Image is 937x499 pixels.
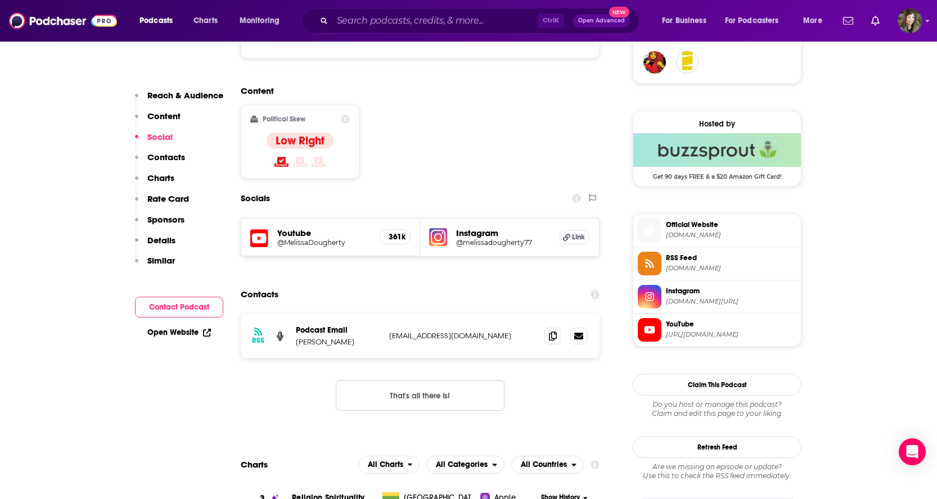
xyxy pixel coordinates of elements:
[676,51,699,74] img: rebe.shrine
[240,13,280,29] span: Monitoring
[666,319,796,329] span: YouTube
[429,228,447,246] img: iconImage
[511,456,584,474] button: open menu
[147,193,189,204] p: Rate Card
[538,13,564,28] span: Ctrl K
[135,193,189,214] button: Rate Card
[633,462,801,480] div: Are we missing an episode or update? Use this to check the RSS feed immediately.
[633,167,801,180] span: Get 90 days FREE & a $20 Amazon Gift Card!
[718,12,795,30] button: open menu
[241,459,268,470] h2: Charts
[389,232,401,242] h5: 361k
[135,255,175,276] button: Similar
[633,400,801,418] div: Claim and edit this page to your liking.
[389,331,535,341] p: [EMAIL_ADDRESS][DOMAIN_NAME]
[139,13,173,29] span: Podcasts
[132,12,187,30] button: open menu
[633,400,801,409] span: Do you host or manage this podcast?
[638,219,796,242] a: Official Website[DOMAIN_NAME]
[725,13,779,29] span: For Podcasters
[241,284,278,305] h2: Contacts
[426,456,504,474] button: open menu
[147,152,185,162] p: Contacts
[147,328,211,337] a: Open Website
[558,230,590,244] a: Link
[135,214,184,235] button: Sponsors
[296,337,380,347] p: [PERSON_NAME]
[135,235,175,256] button: Details
[135,152,185,173] button: Contacts
[511,456,584,474] h2: Countries
[241,85,591,96] h2: Content
[898,8,922,33] img: User Profile
[795,12,836,30] button: open menu
[666,286,796,296] span: Instagram
[899,438,926,465] div: Open Intercom Messenger
[867,11,884,30] a: Show notifications dropdown
[368,461,403,469] span: All Charts
[135,131,173,152] button: Social
[186,12,224,30] a: Charts
[252,336,264,345] h3: RSS
[147,111,181,121] p: Content
[633,436,801,458] button: Refresh Feed
[633,133,801,167] img: Buzzsprout Deal: Get 90 days FREE & a $20 Amazon Gift Card!
[666,253,796,263] span: RSS Feed
[578,18,625,24] span: Open Advanced
[666,220,796,230] span: Official Website
[135,90,223,111] button: Reach & Audience
[898,8,922,33] button: Show profile menu
[654,12,720,30] button: open menu
[633,374,801,396] button: Claim This Podcast
[456,228,549,238] h5: Instagram
[296,325,380,335] p: Podcast Email
[336,380,504,411] button: Nothing here.
[638,318,796,342] a: YouTube[URL][DOMAIN_NAME]
[426,456,504,474] h2: Categories
[193,13,218,29] span: Charts
[358,456,420,474] h2: Platforms
[638,252,796,275] a: RSS Feed[DOMAIN_NAME]
[633,119,801,129] div: Hosted by
[572,233,585,242] span: Link
[839,11,858,30] a: Show notifications dropdown
[332,12,538,30] input: Search podcasts, credits, & more...
[643,51,666,74] img: SunshineGoth
[666,330,796,339] span: https://www.youtube.com/@MelissaDougherty
[609,7,629,17] span: New
[573,14,630,28] button: Open AdvancedNew
[147,131,173,142] p: Social
[276,134,325,148] h4: Low Right
[898,8,922,33] span: Logged in as ElizabethHawkins
[135,173,174,193] button: Charts
[263,115,305,123] h2: Political Skew
[666,264,796,273] span: feeds.buzzsprout.com
[662,13,706,29] span: For Business
[312,8,650,34] div: Search podcasts, credits, & more...
[803,13,822,29] span: More
[147,90,223,101] p: Reach & Audience
[358,456,420,474] button: open menu
[666,231,796,239] span: MelissaDougherty.co
[436,461,488,469] span: All Categories
[633,133,801,179] a: Buzzsprout Deal: Get 90 days FREE & a $20 Amazon Gift Card!
[277,238,370,247] a: @MelissaDougherty
[232,12,294,30] button: open menu
[666,297,796,306] span: instagram.com/melissadougherty77
[135,111,181,131] button: Content
[147,235,175,246] p: Details
[147,173,174,183] p: Charts
[241,188,270,209] h2: Socials
[135,297,223,317] button: Contact Podcast
[277,228,370,238] h5: Youtube
[456,238,549,247] a: @melissadougherty77
[147,255,175,266] p: Similar
[9,10,117,31] a: Podchaser - Follow, Share and Rate Podcasts
[521,461,567,469] span: All Countries
[147,214,184,225] p: Sponsors
[638,285,796,309] a: Instagram[DOMAIN_NAME][URL]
